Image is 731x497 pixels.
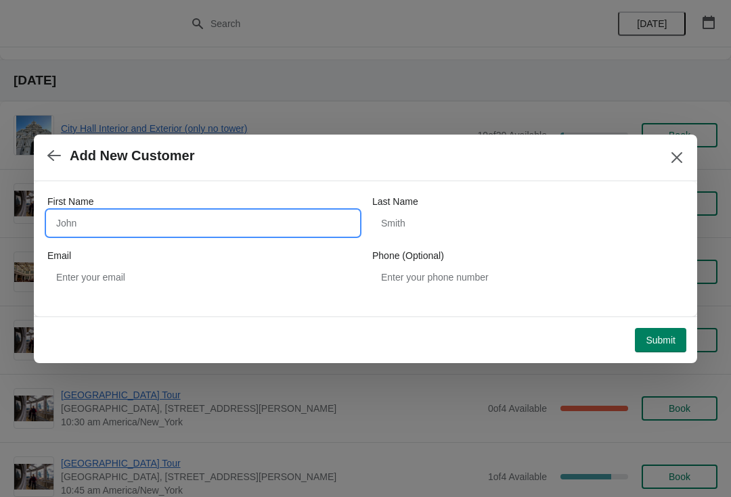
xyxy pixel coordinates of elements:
input: Smith [372,211,684,235]
label: First Name [47,195,93,208]
h2: Add New Customer [70,148,194,164]
input: Enter your email [47,265,359,289]
span: Submit [646,335,675,346]
label: Phone (Optional) [372,249,444,262]
input: John [47,211,359,235]
input: Enter your phone number [372,265,684,289]
label: Last Name [372,195,418,208]
button: Close [665,145,689,170]
button: Submit [635,328,686,352]
label: Email [47,249,71,262]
